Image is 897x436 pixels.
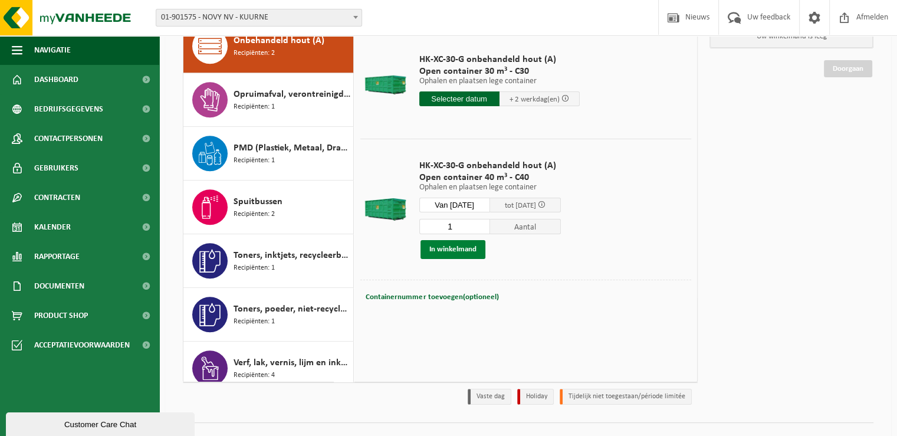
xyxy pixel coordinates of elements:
input: Selecteer datum [419,198,490,212]
button: PMD (Plastiek, Metaal, Drankkartons) (bedrijven) Recipiënten: 1 [183,127,354,181]
span: HK-XC-30-G onbehandeld hout (A) [419,54,580,65]
span: Gebruikers [34,153,78,183]
li: Tijdelijk niet toegestaan/période limitée [560,389,692,405]
span: + 2 werkdag(en) [510,96,560,103]
button: Verf, lak, vernis, lijm en inkt, industrieel in kleinverpakking Recipiënten: 4 [183,342,354,395]
span: Dashboard [34,65,78,94]
span: Recipiënten: 1 [234,263,275,274]
button: Opruimafval, verontreinigd, ontvlambaar Recipiënten: 1 [183,73,354,127]
p: Ophalen en plaatsen lege container [419,77,580,86]
span: Verf, lak, vernis, lijm en inkt, industrieel in kleinverpakking [234,356,350,370]
span: Recipiënten: 2 [234,48,275,59]
span: Onbehandeld hout (A) [234,34,324,48]
input: Selecteer datum [419,91,500,106]
span: Product Shop [34,301,88,330]
span: Documenten [34,271,84,301]
span: Containernummer toevoegen(optioneel) [366,293,498,301]
span: Acceptatievoorwaarden [34,330,130,360]
span: Open container 30 m³ - C30 [419,65,580,77]
span: Contactpersonen [34,124,103,153]
span: Toners, poeder, niet-recycleerbaar, niet gevaarlijk [234,302,350,316]
span: Recipiënten: 1 [234,316,275,327]
button: Containernummer toevoegen(optioneel) [364,289,500,306]
li: Holiday [517,389,554,405]
span: 01-901575 - NOVY NV - KUURNE [156,9,362,27]
span: Recipiënten: 2 [234,209,275,220]
span: Toners, inktjets, recycleerbaar, gevaarlijk [234,248,350,263]
a: Doorgaan [824,60,872,77]
span: Navigatie [34,35,71,65]
span: Recipiënten: 4 [234,370,275,381]
button: Toners, poeder, niet-recycleerbaar, niet gevaarlijk Recipiënten: 1 [183,288,354,342]
span: Contracten [34,183,80,212]
span: PMD (Plastiek, Metaal, Drankkartons) (bedrijven) [234,141,350,155]
span: Rapportage [34,242,80,271]
span: Recipiënten: 1 [234,155,275,166]
span: 01-901575 - NOVY NV - KUURNE [156,9,362,26]
span: tot [DATE] [505,202,536,209]
iframe: chat widget [6,410,197,436]
span: Open container 40 m³ - C40 [419,172,561,183]
button: Spuitbussen Recipiënten: 2 [183,181,354,234]
span: Opruimafval, verontreinigd, ontvlambaar [234,87,350,101]
span: Aantal [490,219,561,234]
span: Bedrijfsgegevens [34,94,103,124]
span: Spuitbussen [234,195,282,209]
button: Onbehandeld hout (A) Recipiënten: 2 [183,19,354,73]
button: Toners, inktjets, recycleerbaar, gevaarlijk Recipiënten: 1 [183,234,354,288]
p: Ophalen en plaatsen lege container [419,183,561,192]
li: Vaste dag [468,389,511,405]
button: In winkelmand [420,240,485,259]
span: Kalender [34,212,71,242]
p: Uw winkelmand is leeg [710,25,873,48]
span: Recipiënten: 1 [234,101,275,113]
span: HK-XC-30-G onbehandeld hout (A) [419,160,561,172]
